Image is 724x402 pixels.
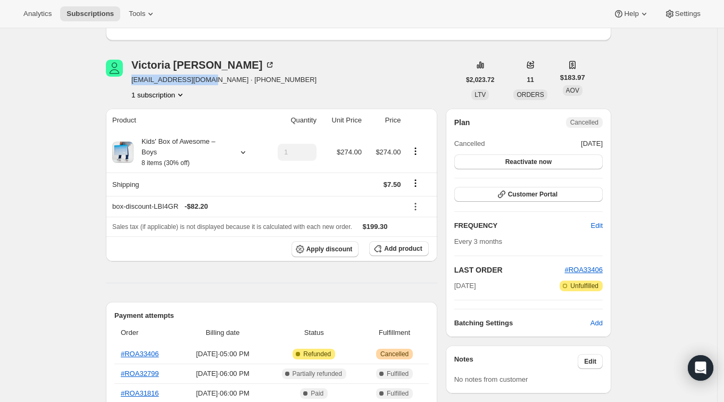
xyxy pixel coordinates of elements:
[363,223,388,231] span: $199.30
[584,315,609,332] button: Add
[460,72,501,87] button: $2,023.72
[590,318,603,329] span: Add
[184,388,261,399] span: [DATE] · 06:00 PM
[292,241,359,257] button: Apply discount
[387,370,409,378] span: Fulfilled
[454,281,476,291] span: [DATE]
[365,109,404,132] th: Price
[454,318,590,329] h6: Batching Settings
[131,75,317,85] span: [EMAIL_ADDRESS][DOMAIN_NAME] · [PHONE_NUMBER]
[369,241,428,256] button: Add product
[454,138,485,149] span: Cancelled
[367,327,422,338] span: Fulfillment
[112,142,134,163] img: product img
[121,370,159,378] a: #ROA32799
[624,10,638,18] span: Help
[376,148,401,156] span: $274.00
[184,349,261,359] span: [DATE] · 05:00 PM
[560,72,585,83] span: $183.97
[122,6,162,21] button: Tools
[566,87,579,94] span: AOV
[520,72,540,87] button: 11
[384,181,401,188] span: $7.50
[527,76,534,84] span: 11
[475,91,486,99] span: LTV
[112,201,401,212] div: box-discount-LBI4GR
[564,265,603,275] button: #ROA33406
[184,368,261,379] span: [DATE] · 06:00 PM
[505,158,552,166] span: Reactivate now
[454,265,565,275] h2: LAST ORDER
[407,145,424,157] button: Product actions
[121,389,159,397] a: #ROA31816
[688,355,713,381] div: Open Intercom Messenger
[591,220,603,231] span: Edit
[184,327,261,338] span: Billing date
[384,244,422,253] span: Add product
[466,76,494,84] span: $2,023.72
[578,354,603,369] button: Edit
[185,201,208,212] span: - $82.20
[114,321,181,344] th: Order
[23,10,52,18] span: Analytics
[387,389,409,398] span: Fulfilled
[508,190,557,199] span: Customer Portal
[311,389,323,398] span: Paid
[121,350,159,358] a: #ROA33406
[380,350,409,358] span: Cancelled
[454,237,502,245] span: Every 3 months
[131,89,186,100] button: Product actions
[131,60,275,70] div: Victoria [PERSON_NAME]
[454,154,603,169] button: Reactivate now
[454,117,470,128] h2: Plan
[320,109,365,132] th: Unit Price
[60,6,120,21] button: Subscriptions
[584,357,596,366] span: Edit
[454,375,528,383] span: No notes from customer
[658,6,707,21] button: Settings
[570,282,598,290] span: Unfulfilled
[585,217,609,234] button: Edit
[306,245,353,253] span: Apply discount
[268,327,360,338] span: Status
[303,350,331,358] span: Refunded
[564,266,603,274] a: #ROA33406
[17,6,58,21] button: Analytics
[263,109,320,132] th: Quantity
[581,138,603,149] span: [DATE]
[454,187,603,202] button: Customer Portal
[570,118,598,127] span: Cancelled
[454,354,578,369] h3: Notes
[66,10,114,18] span: Subscriptions
[106,173,263,196] th: Shipping
[337,148,362,156] span: $274.00
[293,370,342,378] span: Partially refunded
[454,220,591,231] h2: FREQUENCY
[114,310,429,321] h2: Payment attempts
[142,159,189,167] small: 8 items (30% off)
[134,136,229,168] div: Kids' Box of Awesome – Boys
[112,223,352,231] span: Sales tax (if applicable) is not displayed because it is calculated with each new order.
[607,6,655,21] button: Help
[129,10,145,18] span: Tools
[106,60,123,77] span: Victoria Sydorowicz
[675,10,701,18] span: Settings
[407,177,424,189] button: Shipping actions
[106,109,263,132] th: Product
[517,91,544,99] span: ORDERS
